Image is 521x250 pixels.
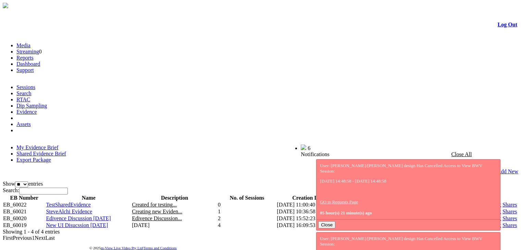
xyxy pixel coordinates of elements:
[503,215,517,221] a: Shares
[503,209,517,214] a: Shares
[46,215,111,221] a: Edivence Discussion [DATE]
[503,222,517,228] a: Shares
[46,202,90,208] a: TestSharedEvidence
[301,151,504,158] div: Notifications
[132,202,177,208] span: Created for testing...
[13,235,32,241] a: Previous
[35,235,45,241] a: Next
[16,97,30,102] a: RTAC
[16,55,34,61] a: Reports
[16,90,32,96] a: Search
[16,67,34,73] a: Support
[16,42,30,48] a: Media
[46,222,108,228] a: New UI Disucssion [DATE]
[16,61,40,67] a: Dashboard
[3,187,68,193] label: Search:
[16,103,47,109] a: Dip Sampling
[451,151,472,157] a: Close All
[45,235,55,241] a: Last
[46,195,132,201] th: Name: activate to sort column ascending
[32,235,35,241] a: 1
[497,168,518,175] a: Add New
[320,178,497,184] p: [DATE] 14:48:58 - [DATE] 14:48:58
[16,84,35,90] a: Sessions
[498,22,517,27] a: Log Out
[132,195,218,201] th: Description: activate to sort column ascending
[3,208,46,215] td: EB_60021
[3,229,518,235] div: Showing 1 - 4 of 4 entries
[19,188,68,195] input: Search:
[320,199,358,204] a: GO to Requests Page
[132,209,182,214] span: Creating new Eviden...
[16,157,51,163] a: Export Package
[3,222,46,229] td: EB_60019
[503,202,517,208] a: Shares
[3,215,46,222] td: EB_60020
[3,3,8,8] img: arrow-3.png
[132,215,182,221] span: Edivence Discussion...
[46,209,92,214] a: SteveAlchi Evidence
[16,121,31,127] a: Assets
[16,145,59,150] a: My Evidence Brief
[318,221,335,228] button: Close
[16,151,66,157] a: Shared Evidence Brief
[320,163,497,216] div: User: [PERSON_NAME]/[PERSON_NAME] design Has Cancelled Access to View BWV Session:
[3,235,13,241] a: First
[3,181,43,187] label: Show entries
[144,246,177,250] a: Terms and Conditions
[16,109,37,115] a: Evidence
[3,195,46,201] th: EB Number: activate to sort column ascending
[16,49,39,54] a: Streaming
[208,145,287,150] span: Welcome, Nav Alchi design (Administrator)
[308,145,310,151] span: 6
[3,201,46,208] td: EB_60022
[320,210,372,215] span: 05 hour(s) 21 minute(s) ago
[101,246,143,250] a: m-View Live Video Pty Ltd
[15,182,28,187] select: Showentries
[132,222,150,228] span: [DATE]
[301,145,306,150] img: bell25.png
[39,49,42,54] span: 0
